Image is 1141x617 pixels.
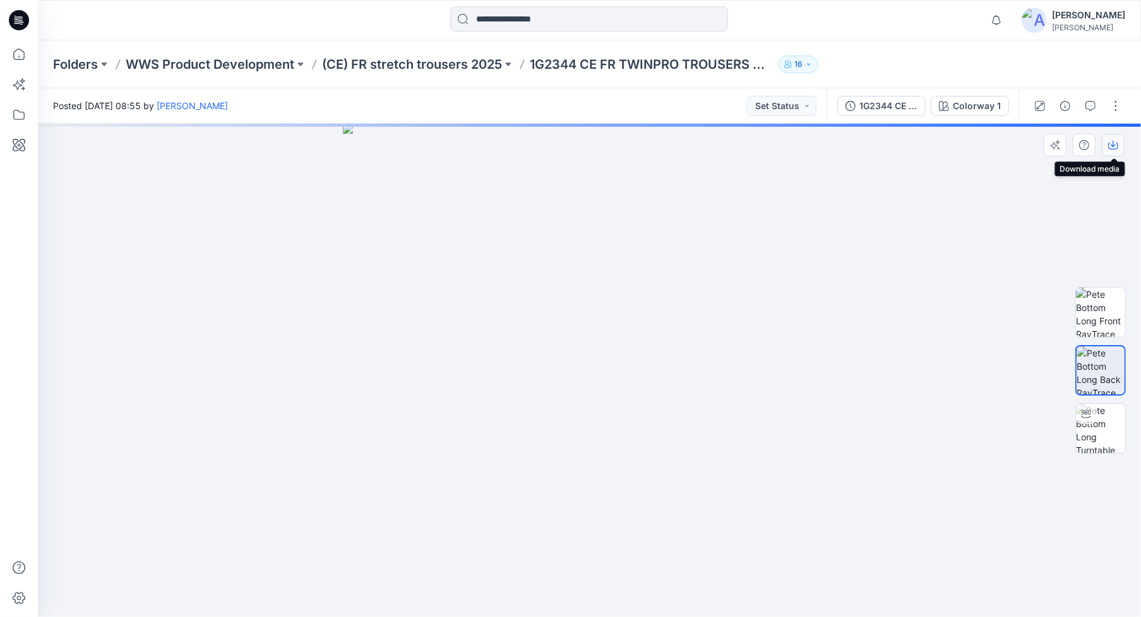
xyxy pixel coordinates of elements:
button: 1G2344 CE FR TWINPRO TROUSERS NAVY M [837,96,926,116]
img: eyJhbGciOiJIUzI1NiIsImtpZCI6IjAiLCJzbHQiOiJzZXMiLCJ0eXAiOiJKV1QifQ.eyJkYXRhIjp7InR5cGUiOiJzdG9yYW... [343,124,837,617]
img: Pete Bottom Long Back RayTrace [1077,346,1125,394]
p: 1G2344 CE FR TWINPRO TROUSERS NAVY M [530,56,774,73]
img: Pete Bottom Long Turntable RayTrace [1076,404,1125,453]
span: Posted [DATE] 08:55 by [53,99,228,112]
button: Details [1055,96,1075,116]
a: Folders [53,56,98,73]
img: Pete Bottom Long Front RayTrace [1076,288,1125,337]
div: Colorway 1 [953,99,1001,113]
div: [PERSON_NAME] [1052,23,1125,32]
a: [PERSON_NAME] [157,100,228,111]
img: avatar [1022,8,1047,33]
a: WWS Product Development [126,56,294,73]
a: (CE) FR stretch trousers 2025 [322,56,502,73]
div: 1G2344 CE FR TWINPRO TROUSERS NAVY M [859,99,917,113]
div: [PERSON_NAME] [1052,8,1125,23]
button: 16 [779,56,818,73]
p: 16 [794,57,803,71]
button: Colorway 1 [931,96,1009,116]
